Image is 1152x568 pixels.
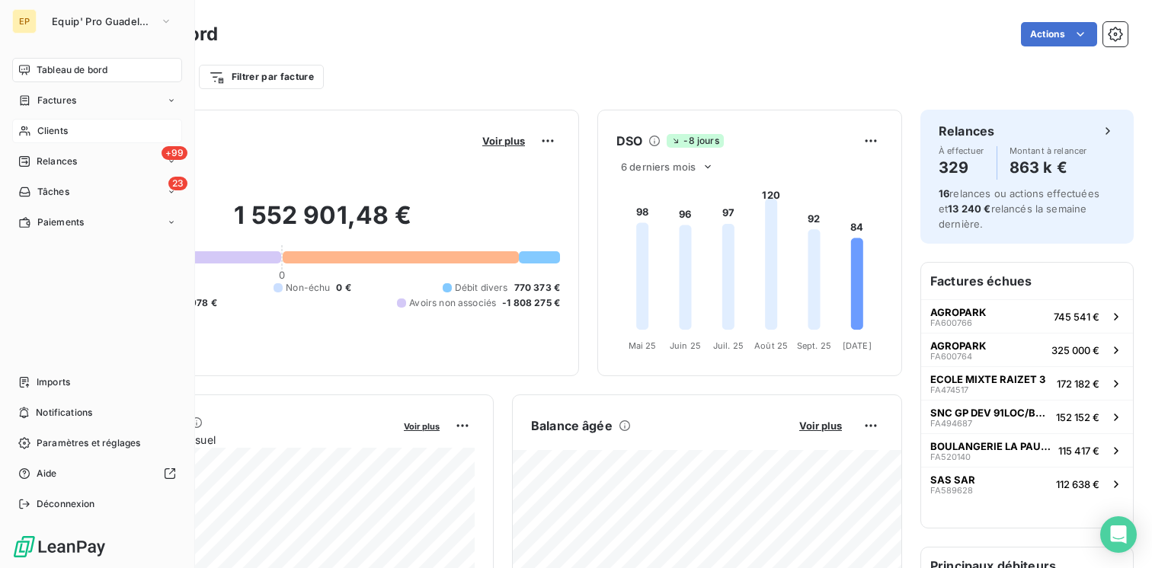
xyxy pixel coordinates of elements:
tspan: Juil. 25 [713,340,744,351]
a: Aide [12,461,182,486]
span: FA474517 [930,385,968,394]
span: SAS SAR [930,474,975,486]
span: 770 373 € [514,281,560,295]
span: FA600764 [930,352,972,361]
span: SNC GP DEV 91LOC/BOULANGERIE KIAVUE ET FILS [930,407,1050,419]
span: 325 000 € [1051,344,1099,356]
span: -8 jours [667,134,723,148]
h4: 863 k € [1010,155,1087,180]
h6: Balance âgée [531,416,613,435]
span: relances ou actions effectuées et relancés la semaine dernière. [939,187,1099,230]
button: BOULANGERIE LA PAUSE GOURMANDEFA520140115 417 € [921,433,1133,467]
span: Factures [37,94,76,107]
span: Aide [37,467,57,480]
span: Tableau de bord [37,63,107,77]
span: Chiffre d'affaires mensuel [86,432,393,448]
button: Voir plus [795,419,846,432]
span: ECOLE MIXTE RAIZET 3 [930,373,1045,385]
h6: Factures échues [921,263,1133,299]
tspan: [DATE] [843,340,872,351]
span: Tâches [37,185,69,199]
span: Clients [37,124,68,138]
button: SAS SARFA589628112 638 € [921,467,1133,500]
tspan: Sept. 25 [797,340,831,351]
span: Voir plus [404,421,440,432]
h6: Relances [939,122,994,140]
span: Voir plus [482,135,525,147]
div: EP [12,9,37,34]
span: Equip' Pro Guadeloupe [52,15,154,27]
span: Non-échu [286,281,330,295]
span: FA494687 [930,419,972,428]
span: Notifications [36,406,92,420]
button: Voir plus [478,134,530,148]
span: 152 152 € [1056,411,1099,423]
span: BOULANGERIE LA PAUSE GOURMANDE [930,440,1052,452]
img: Logo LeanPay [12,534,107,559]
tspan: Juin 25 [670,340,701,351]
span: FA589628 [930,486,973,495]
span: AGROPARK [930,340,986,352]
span: +99 [162,146,187,160]
span: À effectuer [939,146,984,155]
h2: 1 552 901,48 € [86,200,560,246]
span: AGROPARK [930,306,986,318]
span: 23 [168,177,187,190]
span: 6 derniers mois [621,161,696,173]
button: AGROPARKFA600766745 541 € [921,299,1133,333]
button: SNC GP DEV 91LOC/BOULANGERIE KIAVUE ET FILSFA494687152 152 € [921,400,1133,433]
span: Montant à relancer [1010,146,1087,155]
button: Actions [1021,22,1097,46]
span: 745 541 € [1054,311,1099,323]
span: 13 240 € [948,203,990,215]
tspan: Août 25 [754,340,788,351]
span: Imports [37,375,70,389]
span: 0 € [336,281,350,295]
span: 16 [939,187,949,199]
span: 172 182 € [1057,378,1099,390]
span: Avoirs non associés [409,296,496,310]
span: 115 417 € [1058,445,1099,457]
span: FA520140 [930,452,971,461]
button: Voir plus [399,419,444,432]
h4: 329 [939,155,984,180]
span: Voir plus [799,420,842,432]
span: 0 [279,269,285,281]
button: ECOLE MIXTE RAIZET 3FA474517172 182 € [921,366,1133,400]
button: Filtrer par facture [199,65,324,89]
span: FA600766 [930,318,972,327]
span: 112 638 € [1056,478,1099,490]
span: Débit divers [455,281,508,295]
span: Relances [37,155,77,168]
span: -1 808 275 € [502,296,560,310]
span: Déconnexion [37,497,95,511]
span: Paiements [37,215,84,229]
h6: DSO [616,132,642,150]
tspan: Mai 25 [629,340,657,351]
button: AGROPARKFA600764325 000 € [921,333,1133,366]
div: Open Intercom Messenger [1100,516,1137,553]
span: Paramètres et réglages [37,436,140,450]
